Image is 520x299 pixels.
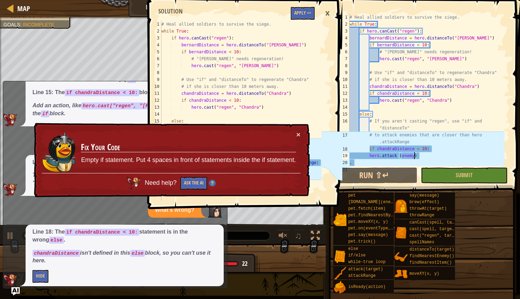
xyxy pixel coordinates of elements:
div: 21 [335,166,350,173]
span: findNearestEnemy() [409,254,454,259]
div: 6 [335,48,350,55]
span: pet.on(eventType, handler) [348,226,413,231]
img: portrait.png [394,227,408,240]
code: if chandraDistance < 10: [65,89,139,96]
span: attackRange [348,273,375,278]
div: 12 [147,97,161,104]
span: brew(effect) [409,200,439,205]
span: [DOMAIN_NAME](enemy) [348,200,398,205]
div: 9 [147,76,161,83]
span: attack(target) [348,267,383,272]
span: if/else [348,253,365,258]
div: 18 [335,145,350,152]
span: while-true loop [348,260,386,264]
span: say(message) [409,193,439,198]
code: if chandraDistance < 10: [65,229,139,236]
span: pet.moveXY(x, y) [348,219,388,224]
div: 3 [335,28,350,35]
div: 12 [335,90,350,97]
span: pet.findNearestByType(type) [348,213,415,218]
img: portrait.png [394,251,408,264]
p: Line 15: The block is empty. [32,89,217,97]
div: 2 [335,21,350,28]
span: isReady(action) [348,284,386,289]
h3: Fix Your Code [81,142,296,153]
span: pet.say(message) [348,233,388,237]
img: Hint [208,180,215,187]
button: × [296,132,300,139]
code: if [41,110,49,117]
span: findNearestItem() [409,260,452,265]
div: 8 [335,62,350,69]
code: chandraDistance [32,250,80,257]
span: spellNames [409,240,434,245]
code: else [49,237,64,244]
div: 11 [335,83,350,90]
div: 13 [147,104,161,111]
span: distanceTo(target) [409,247,454,252]
div: 20 [335,159,350,166]
div: × [322,6,333,21]
div: 4 [335,35,350,42]
button: Hide [32,270,48,283]
div: 1 [335,14,350,21]
a: Map [14,4,30,13]
span: canCast(spell, target) [409,220,464,225]
img: AI [3,114,17,126]
div: 14 [335,104,350,111]
span: pet.fetch(item) [348,206,386,211]
span: cast("regen", target) [409,233,462,238]
span: Map [17,4,30,13]
img: portrait.png [394,268,408,281]
button: Submit [421,167,508,183]
div: 16 [335,118,350,132]
img: AI [3,183,17,196]
img: portrait.png [394,200,408,213]
p: Empty if statement. Put 4 spaces in front of statements inside the if statement. [81,155,296,165]
button: Apply => [291,7,315,20]
code: else [130,250,145,257]
img: AI [127,176,140,189]
span: Incomplete [23,22,54,27]
div: 7 [335,55,350,62]
div: 3 [147,35,161,42]
div: 17 [335,132,350,145]
code: hero.cast("regen", "[PERSON_NAME]") [81,102,188,109]
span: Goals [3,22,20,27]
div: 15 [147,118,161,125]
div: 6 [147,55,161,62]
p: Line 18: The statement is in the wrong . [32,228,217,244]
div: 19 [335,152,350,159]
button: Ask the AI [180,177,207,190]
div: 14 [147,111,161,118]
div: 7 [147,62,161,69]
div: 13 [335,97,350,104]
span: moveXY(x, y) [409,271,439,276]
span: pet [348,193,356,198]
div: Solution [155,7,186,16]
span: : [20,22,23,27]
em: isn't defined in this block, so you can't use it here. [32,250,211,264]
span: throwAt(target) [409,206,447,211]
button: Ask AI [11,287,20,296]
button: Run ⇧↵ [331,167,418,183]
div: 5 [335,42,350,48]
span: Submit [456,171,473,179]
span: pet.trick() [348,239,375,244]
div: 5 [147,48,161,55]
img: duck_usara.png [42,130,77,172]
span: cast(spell, target) [409,227,457,232]
span: Need help? [145,179,178,186]
div: 15 [335,111,350,118]
div: 11 [147,90,161,97]
img: AI [3,274,17,286]
div: 8 [147,69,161,76]
span: throwRange [409,213,434,218]
span: else [348,246,358,251]
div: 9 [335,69,350,76]
div: 10 [335,76,350,83]
div: 2 [147,28,161,35]
div: 10 [147,83,161,90]
em: Add an action, like , inside the block. [32,102,208,116]
div: 4 [147,42,161,48]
